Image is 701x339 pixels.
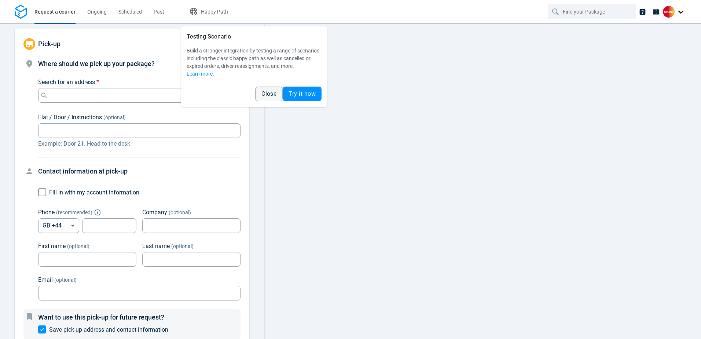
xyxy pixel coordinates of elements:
span: Save pick-up address and contact information [49,326,168,333]
span: Ongoing [87,9,107,15]
span: (optional) [169,209,191,215]
span: First name [38,243,66,249]
span: (optional) [54,277,77,283]
p: Example: Door 21. Head to the desk [38,139,241,148]
img: Logo [15,5,27,19]
span: Try it now [289,91,316,97]
span: Phone [38,209,55,216]
button: Try it now [283,87,322,101]
span: Search for an address [38,79,95,85]
span: ( recommended ) [56,209,92,215]
span: Where should we pick up your package? [38,60,155,68]
a: Learn more. [187,71,214,77]
span: Want to use this pick-up for future request? [38,313,164,321]
span: Flat / Door / Instructions [38,114,102,121]
span: Last name [142,243,170,249]
span: Scheduled [118,9,142,15]
button: Explain "Recommended" [95,210,100,215]
span: Pick-up [38,40,60,48]
span: Close [261,91,276,97]
div: GB +44 [38,218,79,233]
span: Request a courier [34,9,76,15]
span: (optional) [171,243,194,249]
span: (optional) [67,243,89,249]
span: Past [154,9,164,15]
img: Client [663,6,675,18]
span: Fill in with my account information [49,189,139,196]
h4: Contact information at pick-up [38,166,241,176]
span: Email [38,276,53,283]
input: Find your Package [563,5,622,19]
span: (optional) [103,114,126,120]
span: Build a stronger integration by testing a range of scenarios including the classic happy path as ... [187,48,319,69]
span: Testing Scenario [187,33,231,40]
button: Close [255,87,283,101]
span: Company [142,209,167,216]
div: Pick-up [15,29,249,59]
span: Happy Path [201,9,228,15]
